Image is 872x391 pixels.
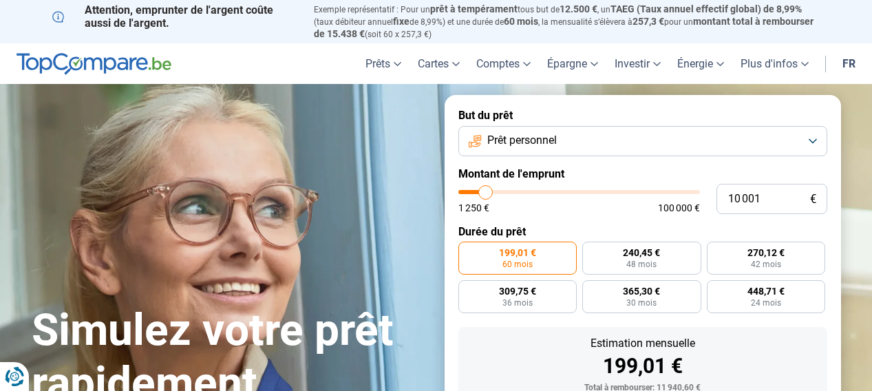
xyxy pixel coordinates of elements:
span: 199,01 € [499,248,536,257]
span: 448,71 € [747,286,785,296]
label: But du prêt [458,109,827,122]
span: 257,3 € [632,16,664,27]
span: fixe [393,16,410,27]
a: Énergie [669,43,732,84]
span: € [810,193,816,205]
span: TAEG (Taux annuel effectif global) de 8,99% [610,3,802,14]
span: 365,30 € [623,286,660,296]
span: montant total à rembourser de 15.438 € [314,16,813,39]
span: 309,75 € [499,286,536,296]
span: 100 000 € [658,203,700,213]
a: Prêts [357,43,410,84]
img: TopCompare [17,53,171,75]
div: Estimation mensuelle [469,338,816,349]
label: Montant de l'emprunt [458,167,827,180]
p: Exemple représentatif : Pour un tous but de , un (taux débiteur annuel de 8,99%) et une durée de ... [314,3,820,40]
a: Cartes [410,43,468,84]
span: 270,12 € [747,248,785,257]
div: 199,01 € [469,356,816,377]
span: prêt à tempérament [430,3,518,14]
p: Attention, emprunter de l'argent coûte aussi de l'argent. [52,3,297,30]
span: 12.500 € [560,3,597,14]
a: Plus d'infos [732,43,817,84]
span: 48 mois [626,260,657,268]
span: Prêt personnel [487,133,557,148]
span: 30 mois [626,299,657,307]
span: 60 mois [502,260,533,268]
span: 60 mois [504,16,538,27]
a: Épargne [539,43,606,84]
span: 36 mois [502,299,533,307]
span: 42 mois [751,260,781,268]
span: 240,45 € [623,248,660,257]
a: Investir [606,43,669,84]
span: 24 mois [751,299,781,307]
button: Prêt personnel [458,126,827,156]
a: fr [834,43,864,84]
span: 1 250 € [458,203,489,213]
label: Durée du prêt [458,225,827,238]
a: Comptes [468,43,539,84]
